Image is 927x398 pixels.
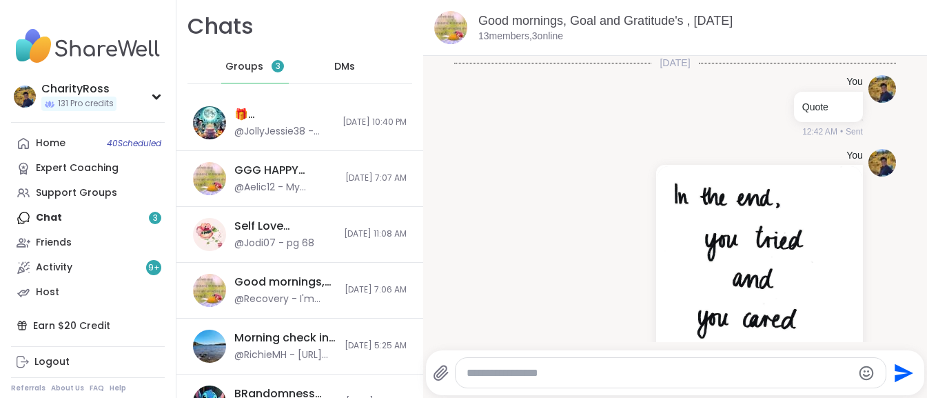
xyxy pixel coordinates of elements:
div: Activity [36,261,72,275]
img: CharityRoss [14,86,36,108]
button: Emoji picker [858,365,875,381]
div: Logout [34,355,70,369]
div: @Recovery - I'm going to go, thanks! [234,292,336,306]
span: 40 Scheduled [107,138,161,149]
span: [DATE] 7:07 AM [345,172,407,184]
div: 🎁 [PERSON_NAME]’s Spooktacular Birthday Party 🎃 , [DATE] [234,107,334,122]
div: Self Love Workbook for Women, [DATE] [234,219,336,234]
a: Home40Scheduled [11,131,165,156]
img: 🎁 Lynette’s Spooktacular Birthday Party 🎃 , Oct 11 [193,106,226,139]
span: [DATE] 10:40 PM [343,117,407,128]
span: [DATE] 5:25 AM [345,340,407,352]
img: Good mornings, goals and gratitude's, Oct 10 [193,274,226,307]
a: Activity9+ [11,255,165,280]
textarea: Type your message [467,366,852,380]
a: Friends [11,230,165,255]
div: @Jodi07 - pg 68 [234,237,314,250]
div: Friends [36,236,72,250]
span: DMs [334,60,355,74]
span: 3 [276,61,281,72]
p: 13 members, 3 online [478,30,563,43]
div: Expert Coaching [36,161,119,175]
div: Support Groups [36,186,117,200]
span: Sent [846,126,863,138]
span: 9 + [148,262,160,274]
div: Morning check in! , [DATE] [234,330,336,346]
a: Expert Coaching [11,156,165,181]
span: [DATE] 11:08 AM [344,228,407,240]
h4: You [846,149,863,163]
a: Good mornings, Goal and Gratitude's , [DATE] [478,14,733,28]
div: GGG HAPPY BIRTHDAY [PERSON_NAME], [DATE] [234,163,337,178]
a: Referrals [11,384,45,393]
span: Groups [225,60,263,74]
h1: Chats [187,11,254,42]
a: Help [110,384,126,393]
span: 12:42 AM [802,126,837,138]
span: [DATE] 7:06 AM [345,284,407,296]
img: Morning check in! , Oct 10 [193,330,226,363]
span: • [840,126,843,138]
a: About Us [51,384,84,393]
div: CharityRoss [41,81,116,97]
p: Quote [802,100,855,114]
div: @JollyJessie38 - [URL][DOMAIN_NAME] [234,125,334,139]
div: @Aelic12 - My makeup [234,181,337,195]
div: Good mornings, goals and gratitude's, [DATE] [234,275,336,290]
h4: You [846,75,863,89]
img: GGG HAPPY BIRTHDAY Lynnette, Oct 11 [193,162,226,195]
div: @RichieMH - [URL][DOMAIN_NAME] [234,348,336,362]
img: Good mornings, Goal and Gratitude's , Oct 12 [434,11,467,44]
a: Logout [11,350,165,375]
div: Earn $20 Credit [11,313,165,338]
span: [DATE] [651,56,698,70]
div: Home [36,137,65,150]
img: ShareWell Nav Logo [11,22,165,70]
a: Support Groups [11,181,165,206]
span: 131 Pro credits [58,98,114,110]
button: Send [886,357,917,388]
img: Self Love Workbook for Women, Oct 10 [193,218,226,251]
img: https://sharewell-space-live.sfo3.digitaloceanspaces.com/user-generated/d0fef3f8-78cb-4349-b608-1... [868,75,896,103]
a: Host [11,280,165,305]
img: https://sharewell-space-live.sfo3.digitaloceanspaces.com/user-generated/d0fef3f8-78cb-4349-b608-1... [868,149,896,177]
div: Host [36,286,59,299]
a: FAQ [90,384,104,393]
